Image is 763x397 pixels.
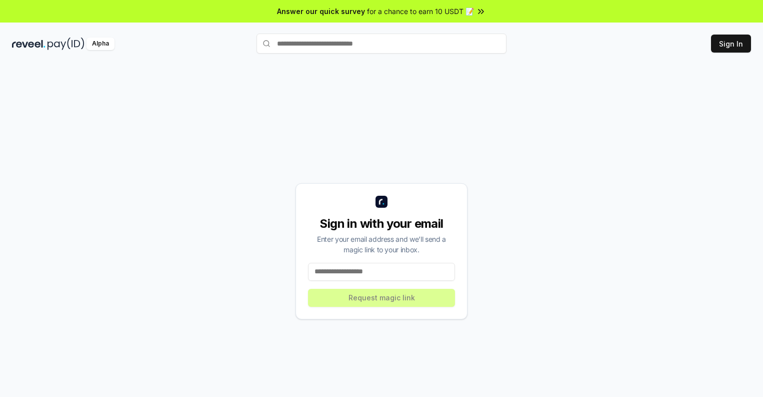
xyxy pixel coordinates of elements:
[47,38,84,50] img: pay_id
[308,216,455,232] div: Sign in with your email
[12,38,45,50] img: reveel_dark
[86,38,114,50] div: Alpha
[375,196,387,208] img: logo_small
[367,6,474,17] span: for a chance to earn 10 USDT 📝
[711,35,751,53] button: Sign In
[277,6,365,17] span: Answer our quick survey
[308,234,455,255] div: Enter your email address and we’ll send a magic link to your inbox.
